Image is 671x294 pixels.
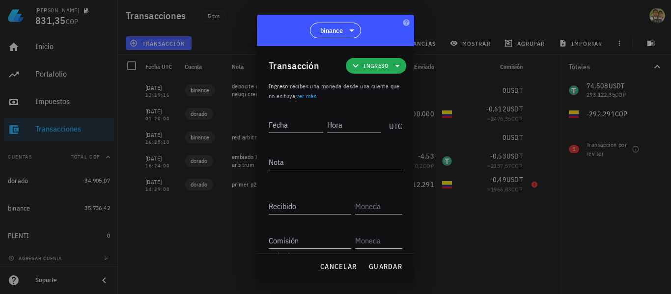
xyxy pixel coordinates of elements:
p: : [269,81,402,101]
span: binance [320,26,343,35]
button: cancelar [316,258,361,275]
div: Opcional [269,252,402,258]
a: ver más [296,92,316,100]
span: Ingreso [269,82,288,90]
div: Transacción [269,58,319,74]
span: guardar [368,262,402,271]
input: Moneda [355,233,400,248]
button: guardar [364,258,406,275]
input: Moneda [355,198,400,214]
span: Ingreso [363,61,389,71]
span: cancelar [320,262,357,271]
span: recibes una moneda desde una cuenta que no es tuya, . [269,82,400,100]
div: UTC [385,111,402,135]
